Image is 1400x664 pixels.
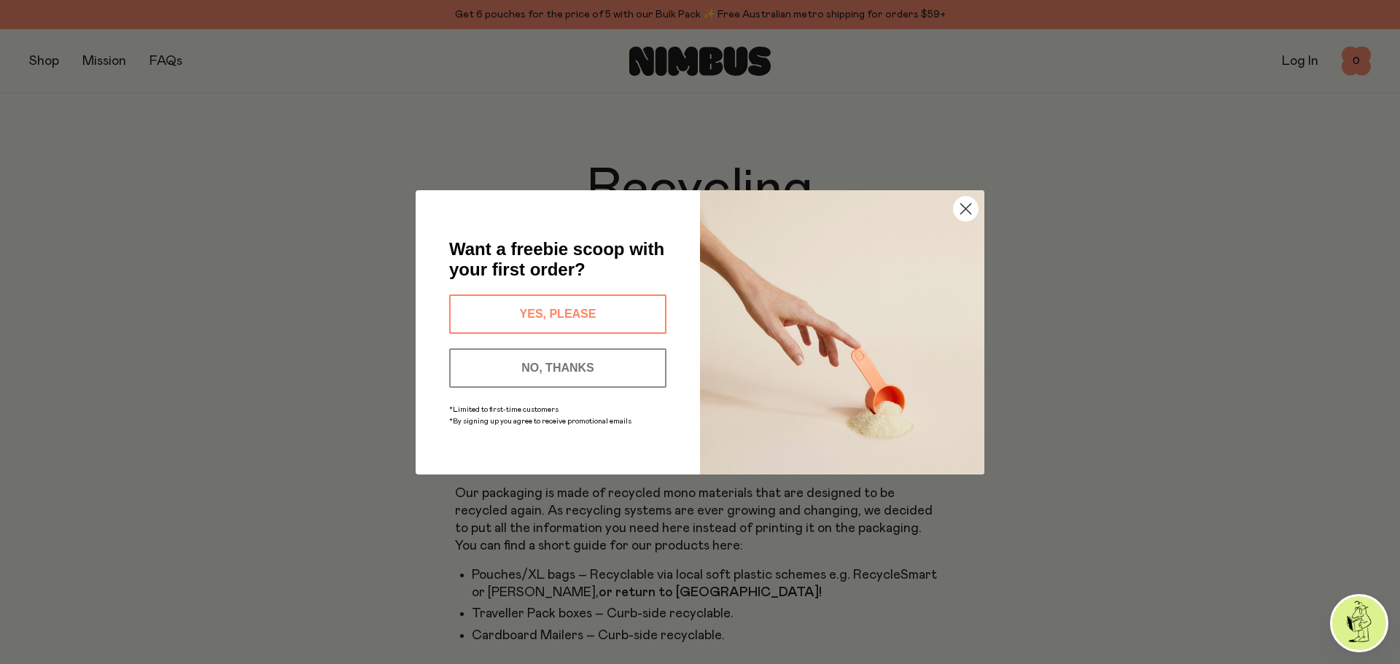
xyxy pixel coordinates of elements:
[700,190,984,474] img: c0d45117-8e62-4a02-9742-374a5db49d45.jpeg
[449,239,664,279] span: Want a freebie scoop with your first order?
[449,418,631,425] span: *By signing up you agree to receive promotional emails
[449,406,559,413] span: *Limited to first-time customers
[449,348,666,388] button: NO, THANKS
[1332,596,1386,650] img: agent
[953,196,979,222] button: Close dialog
[449,294,666,334] button: YES, PLEASE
